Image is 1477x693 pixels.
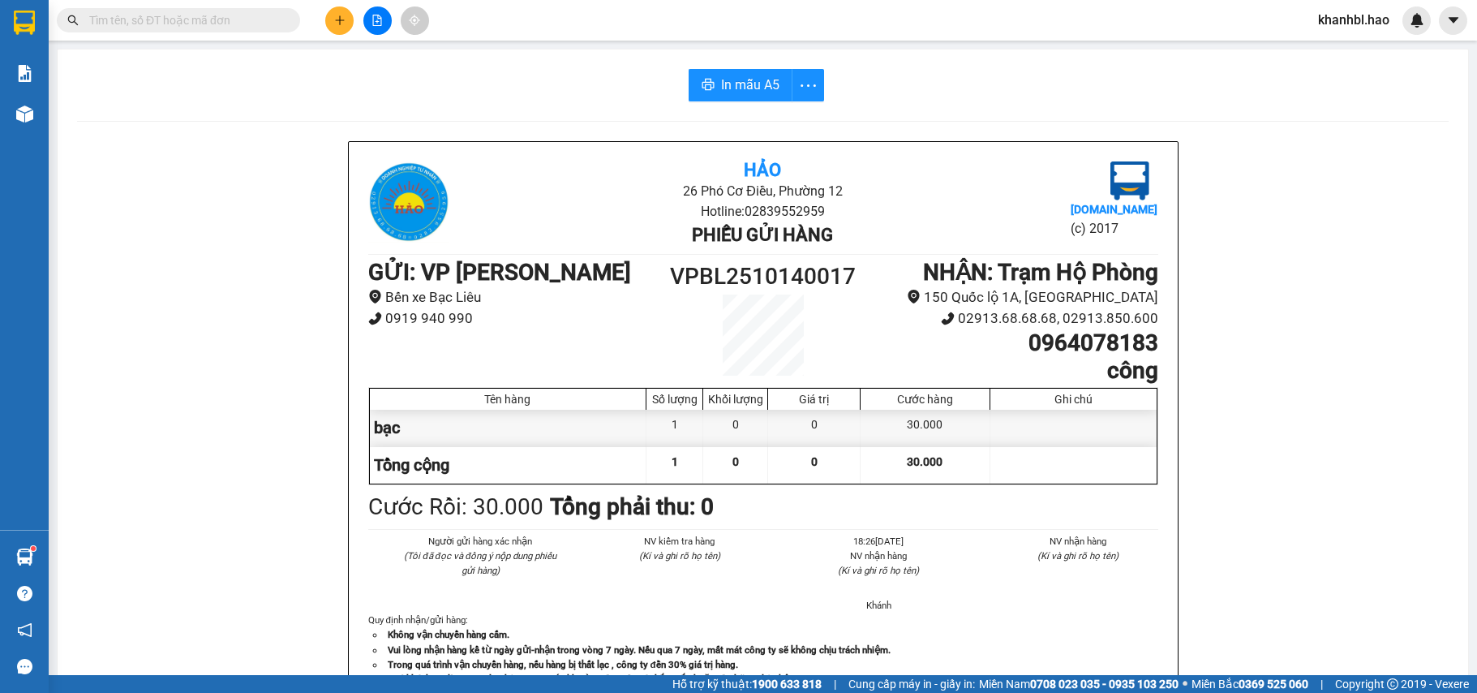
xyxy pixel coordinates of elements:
span: printer [702,78,715,93]
div: Tên hàng [374,393,642,406]
h1: VPBL2510140017 [664,259,862,295]
li: 18:26[DATE] [799,534,960,549]
b: Phiếu gửi hàng [692,225,833,245]
strong: 1900 633 818 [752,678,822,691]
sup: 1 [31,546,36,551]
div: Ghi chú [994,393,1153,406]
span: | [834,675,836,693]
li: 0919 940 990 [368,308,664,329]
i: (Tôi đã đọc và đồng ý nộp dung phiếu gửi hàng) [404,550,556,576]
i: (Kí và ghi rõ họ tên) [838,565,919,576]
strong: Quý khách vui lòng xem lại thông tin trước khi rời quầy. Nếu có thắc mắc hoặc cần hỗ trợ liên hệ ... [388,674,853,685]
div: 0 [768,410,861,446]
span: environment [907,290,921,303]
div: Giá trị [772,393,856,406]
span: | [1320,675,1323,693]
span: In mẫu A5 [721,75,779,95]
span: caret-down [1446,13,1461,28]
li: 26 Phó Cơ Điều, Phường 12 [500,181,1026,201]
span: Miền Bắc [1191,675,1308,693]
span: file-add [371,15,383,26]
b: [DOMAIN_NAME] [1071,203,1157,216]
span: more [792,75,823,96]
b: Hảo [744,160,781,180]
span: environment [368,290,382,303]
img: logo.jpg [368,161,449,243]
li: NV nhận hàng [998,534,1158,549]
span: notification [17,622,32,638]
div: Số lượng [650,393,698,406]
b: GỬI : VP [PERSON_NAME] [368,259,631,286]
button: file-add [363,6,392,35]
img: solution-icon [16,65,33,82]
img: warehouse-icon [16,105,33,123]
strong: 0708 023 035 - 0935 103 250 [1030,678,1179,691]
strong: Không vận chuyển hàng cấm. [388,629,509,640]
img: logo-vxr [14,11,35,35]
span: khanhbl.hao [1305,10,1402,30]
li: Khánh [799,598,960,613]
span: question-circle [17,586,32,601]
li: 150 Quốc lộ 1A, [GEOGRAPHIC_DATA] [861,286,1157,308]
span: 0 [732,455,739,468]
h1: 0964078183 [861,329,1157,357]
li: NV nhận hàng [799,549,960,563]
b: NHẬN : Trạm Hộ Phòng [923,259,1158,286]
div: 0 [703,410,768,446]
li: (c) 2017 [1071,218,1157,239]
strong: Vui lòng nhận hàng kể từ ngày gửi-nhận trong vòng 7 ngày. Nếu qua 7 ngày, mất mát công ty sẽ khôn... [388,644,891,656]
i: (Kí và ghi rõ họ tên) [639,550,720,562]
div: 1 [646,410,703,446]
span: 0 [811,455,818,468]
img: logo.jpg [1110,161,1149,200]
div: Cước hàng [865,393,985,406]
span: Hỗ trợ kỹ thuật: [672,675,822,693]
span: phone [368,312,382,325]
span: aim [409,15,420,26]
span: plus [334,15,346,26]
span: 30.000 [907,455,942,468]
span: search [67,15,79,26]
button: plus [325,6,354,35]
input: Tìm tên, số ĐT hoặc mã đơn [89,11,281,29]
span: Cung cấp máy in - giấy in: [848,675,975,693]
span: Tổng cộng [374,455,449,475]
li: NV kiểm tra hàng [599,534,760,549]
span: phone [941,312,955,325]
button: printerIn mẫu A5 [689,69,792,101]
li: Hotline: 02839552959 [500,201,1026,222]
div: 30.000 [861,410,990,446]
div: Quy định nhận/gửi hàng : [368,613,1158,686]
span: ⚪️ [1183,681,1187,687]
div: Khối lượng [707,393,763,406]
strong: Trong quá trình vận chuyển hàng, nếu hàng bị thất lạc , công ty đền 30% giá trị hàng. [388,659,738,670]
span: Miền Nam [979,675,1179,693]
span: copyright [1387,678,1398,690]
li: Bến xe Bạc Liêu [368,286,664,308]
button: caret-down [1439,6,1467,35]
span: message [17,659,32,674]
button: aim [401,6,429,35]
span: 1 [672,455,678,468]
b: Tổng phải thu: 0 [550,493,714,520]
div: Cước Rồi : 30.000 [368,489,543,525]
strong: 0369 525 060 [1239,678,1308,691]
img: icon-new-feature [1410,13,1424,28]
li: Người gửi hàng xác nhận [401,534,561,549]
h1: công [861,357,1157,385]
div: bạc [370,410,647,446]
i: (Kí và ghi rõ họ tên) [1037,550,1118,562]
img: warehouse-icon [16,549,33,566]
button: more [792,69,824,101]
li: 02913.68.68.68, 02913.850.600 [861,308,1157,329]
